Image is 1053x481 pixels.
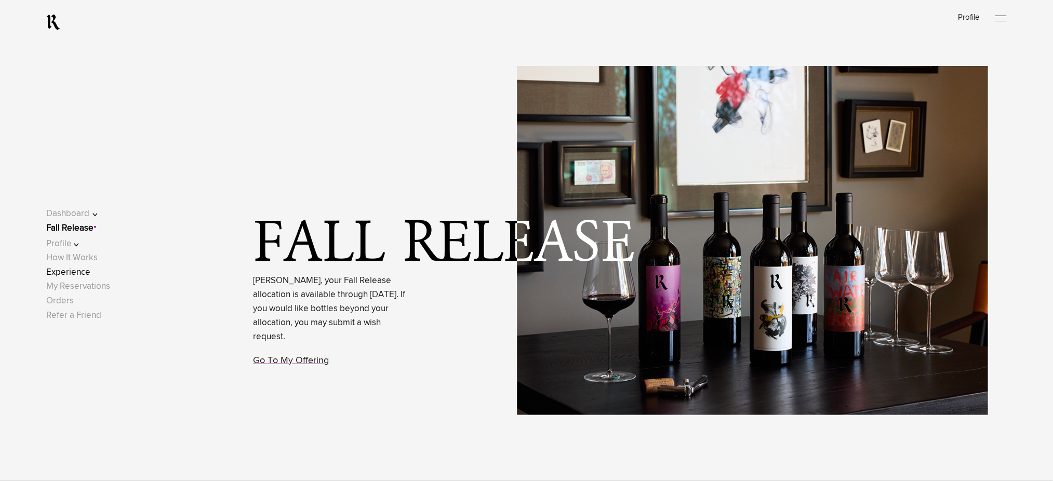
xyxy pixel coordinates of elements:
[46,297,74,305] a: Orders
[254,218,638,272] span: Fall Release
[46,282,110,291] a: My Reservations
[254,356,329,365] a: Go To My Offering
[958,14,980,21] a: Profile
[46,237,112,251] button: Profile
[46,14,60,31] a: RealmCellars
[46,253,98,262] a: How It Works
[46,207,112,221] button: Dashboard
[46,224,94,233] a: Fall Release
[46,268,90,277] a: Experience
[254,274,409,344] p: [PERSON_NAME], your Fall Release allocation is available through [DATE]. If you would like bottle...
[46,311,101,320] a: Refer a Friend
